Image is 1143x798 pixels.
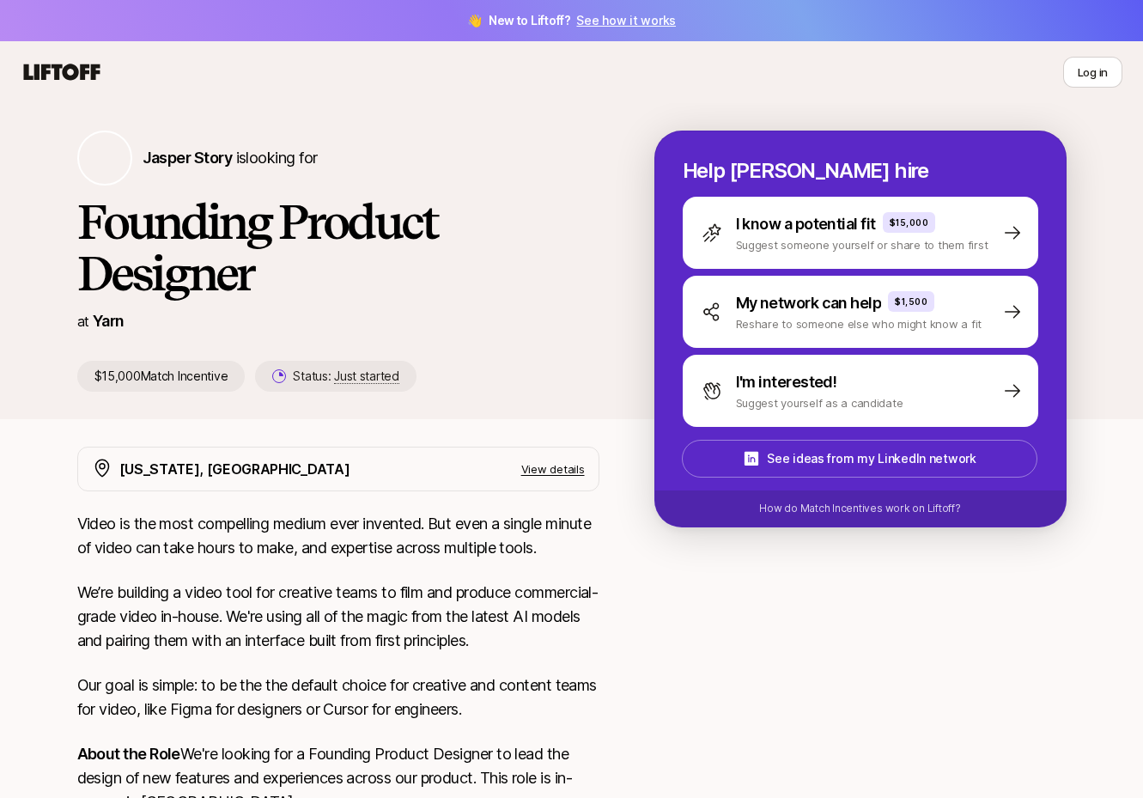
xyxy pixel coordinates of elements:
[895,295,927,308] p: $1,500
[77,673,599,722] p: Our goal is simple: to be the the default choice for creative and content teams for video, like F...
[736,236,988,253] p: Suggest someone yourself or share to them first
[736,394,903,411] p: Suggest yourself as a candidate
[521,460,585,478] p: View details
[77,361,246,392] p: $15,000 Match Incentive
[143,149,233,167] span: Jasper Story
[1063,57,1122,88] button: Log in
[736,315,982,332] p: Reshare to someone else who might know a fit
[682,440,1037,478] button: See ideas from my LinkedIn network
[767,448,976,469] p: See ideas from my LinkedIn network
[143,146,318,170] p: is looking for
[77,310,89,332] p: at
[683,159,1038,183] p: Help [PERSON_NAME] hire
[77,512,599,560] p: Video is the most compelling medium ever invented. But even a single minute of video can take hou...
[334,369,399,384] span: Just started
[77,196,599,299] h1: Founding Product Designer
[77,745,180,763] strong: About the Role
[119,458,350,480] p: [US_STATE], [GEOGRAPHIC_DATA]
[576,13,676,27] a: See how it works
[759,501,960,516] p: How do Match Incentives work on Liftoff?
[736,212,876,236] p: I know a potential fit
[736,370,837,394] p: I'm interested!
[77,581,599,653] p: We’re building a video tool for creative teams to film and produce commercial-grade video in-hous...
[736,291,882,315] p: My network can help
[93,312,125,330] a: Yarn
[467,10,676,31] span: 👋 New to Liftoff?
[890,216,929,229] p: $15,000
[293,366,398,387] p: Status:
